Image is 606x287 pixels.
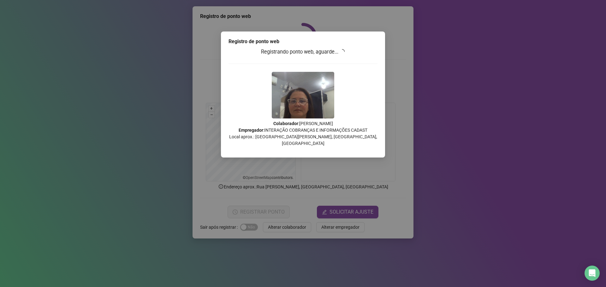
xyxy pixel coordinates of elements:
div: Registro de ponto web [229,38,377,45]
h3: Registrando ponto web, aguarde... [229,48,377,56]
p: : [PERSON_NAME] : INTERAÇÃO COBRANÇAS E INFORMAÇÕES CADAST Local aprox.: [GEOGRAPHIC_DATA][PERSON... [229,120,377,147]
div: Open Intercom Messenger [585,266,600,281]
img: 9k= [272,72,334,118]
strong: Colaborador [273,121,298,126]
span: loading [340,49,345,54]
strong: Empregador [239,128,263,133]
